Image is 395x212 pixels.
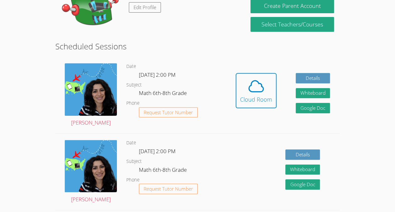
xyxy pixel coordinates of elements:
[285,179,320,190] a: Google Doc
[126,158,142,165] dt: Subject
[250,17,334,32] a: Select Teachers/Courses
[139,165,188,176] dd: Math 6th-8th Grade
[139,89,188,99] dd: Math 6th-8th Grade
[65,140,117,204] a: [PERSON_NAME]
[240,95,272,104] div: Cloud Room
[296,73,330,83] a: Details
[285,165,320,175] button: Whiteboard
[55,40,340,52] h2: Scheduled Sessions
[144,187,193,191] span: Request Tutor Number
[65,63,117,115] img: air%20tutor%20avatar.png
[126,139,136,147] dt: Date
[126,99,140,107] dt: Phone
[126,63,136,70] dt: Date
[296,88,330,98] button: Whiteboard
[296,103,330,113] a: Google Doc
[139,107,198,118] button: Request Tutor Number
[144,110,193,115] span: Request Tutor Number
[65,140,117,192] img: air%20tutor%20avatar.png
[139,148,176,155] span: [DATE] 2:00 PM
[65,63,117,127] a: [PERSON_NAME]
[236,73,277,108] button: Cloud Room
[139,71,176,78] span: [DATE] 2:00 PM
[285,149,320,160] a: Details
[129,2,161,13] a: Edit Profile
[126,81,142,89] dt: Subject
[139,184,198,194] button: Request Tutor Number
[126,176,140,184] dt: Phone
